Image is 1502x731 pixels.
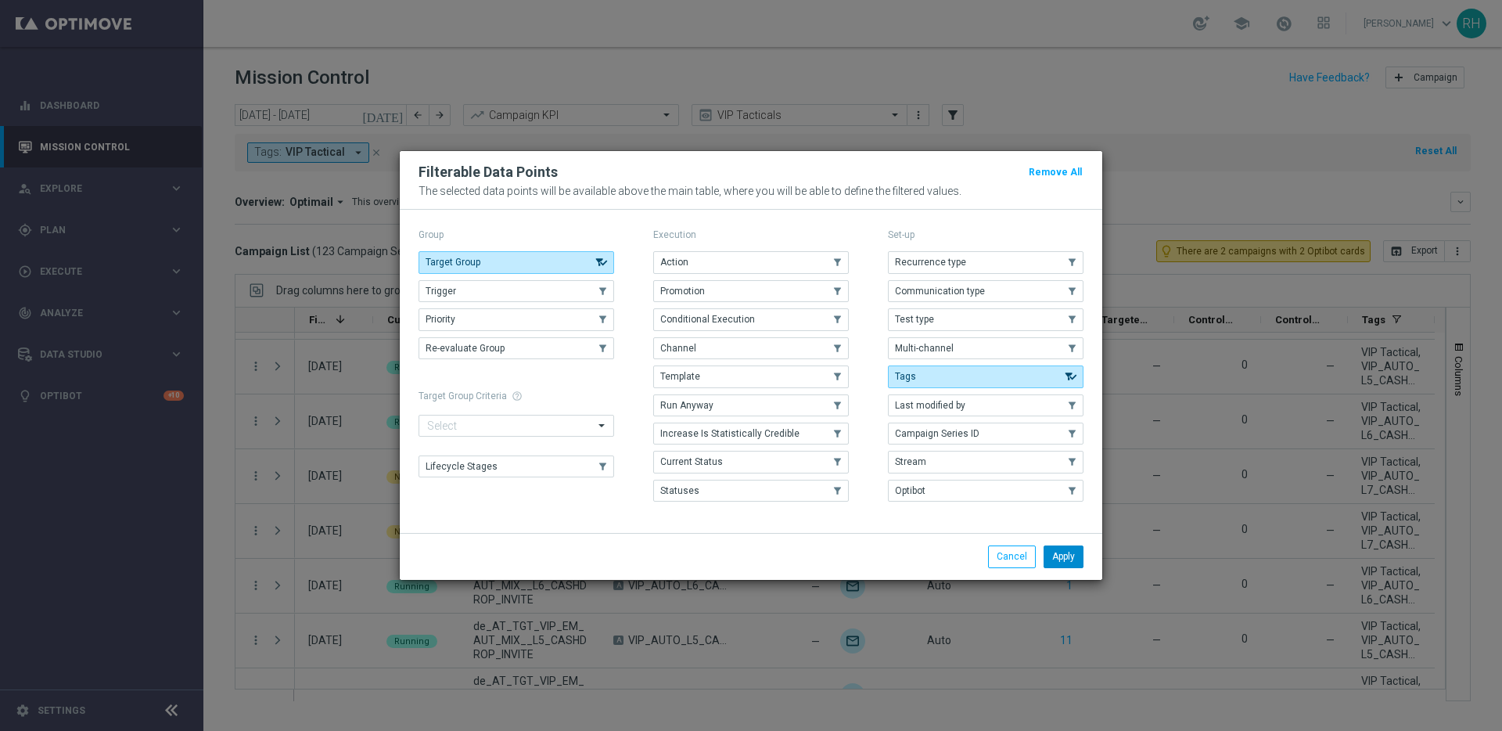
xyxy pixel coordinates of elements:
span: Tags [895,371,916,382]
p: Execution [653,229,849,241]
button: Recurrence type [888,251,1083,273]
span: Communication type [895,286,985,297]
span: Last modified by [895,400,965,411]
button: Cancel [988,546,1036,567]
p: Group [419,229,614,241]
button: Conditional Execution [653,308,849,330]
span: help_outline [512,391,523,402]
span: Multi-channel [895,343,954,354]
button: Run Anyway [653,394,849,416]
h1: Target Group Criteria [419,391,614,402]
button: Action [653,251,849,273]
button: Current Status [653,451,849,473]
span: Run Anyway [660,400,713,411]
button: Multi-channel [888,337,1083,359]
button: Lifecycle Stages [419,456,614,477]
span: Conditional Execution [660,314,755,325]
p: The selected data points will be available above the main table, where you will be able to define... [419,185,1083,197]
span: Optibot [895,485,925,496]
span: Increase Is Statistically Credible [660,428,800,439]
span: Target Group [426,257,480,268]
button: Remove All [1027,164,1083,181]
span: Test type [895,314,934,325]
button: Communication type [888,280,1083,302]
button: Stream [888,451,1083,473]
button: Target Group [419,251,614,273]
span: Lifecycle Stages [426,461,498,472]
span: Channel [660,343,696,354]
span: Template [660,371,700,382]
span: Current Status [660,456,723,467]
button: Re-evaluate Group [419,337,614,359]
button: Promotion [653,280,849,302]
span: Re-evaluate Group [426,343,505,354]
p: Set-up [888,229,1083,241]
button: Trigger [419,280,614,302]
button: Apply [1044,546,1083,567]
button: Campaign Series ID [888,423,1083,445]
h2: Filterable Data Points [419,163,558,182]
span: Campaign Series ID [895,428,979,439]
button: Priority [419,308,614,330]
button: Test type [888,308,1083,330]
span: Stream [895,456,926,467]
button: Optibot [888,480,1083,502]
button: Template [653,365,849,387]
span: Recurrence type [895,257,966,268]
button: Channel [653,337,849,359]
span: Trigger [426,286,456,297]
button: Last modified by [888,394,1083,416]
span: Priority [426,314,455,325]
button: Tags [888,365,1083,387]
span: Statuses [660,485,699,496]
span: Action [660,257,688,268]
span: Promotion [660,286,705,297]
button: Statuses [653,480,849,502]
button: Increase Is Statistically Credible [653,423,849,445]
